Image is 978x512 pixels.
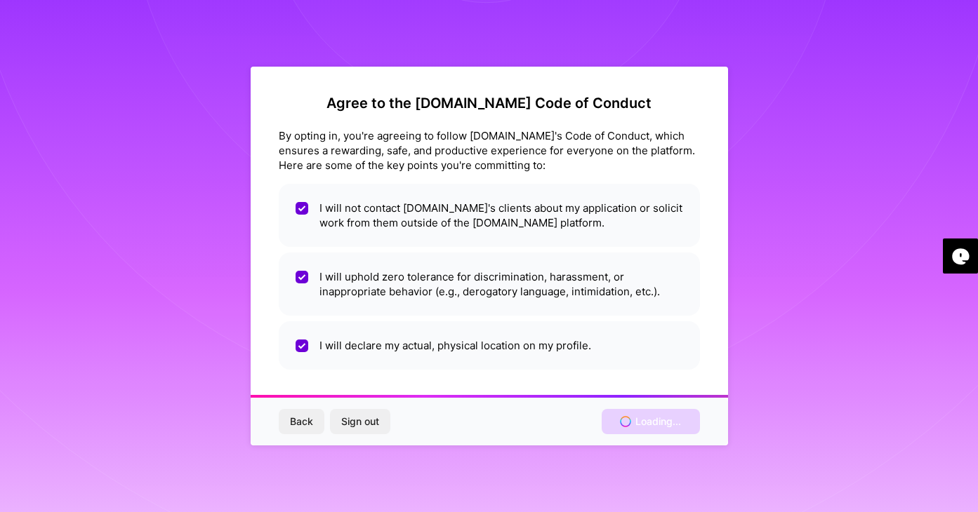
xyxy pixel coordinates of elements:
div: By opting in, you're agreeing to follow [DOMAIN_NAME]'s Code of Conduct, which ensures a rewardin... [279,128,700,173]
li: I will declare my actual, physical location on my profile. [279,321,700,370]
span: Sign out [341,415,379,429]
span: Back [290,415,313,429]
li: I will not contact [DOMAIN_NAME]'s clients about my application or solicit work from them outside... [279,184,700,247]
li: I will uphold zero tolerance for discrimination, harassment, or inappropriate behavior (e.g., der... [279,252,700,316]
h2: Agree to the [DOMAIN_NAME] Code of Conduct [279,95,700,112]
button: Sign out [330,409,390,434]
button: Back [279,409,324,434]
